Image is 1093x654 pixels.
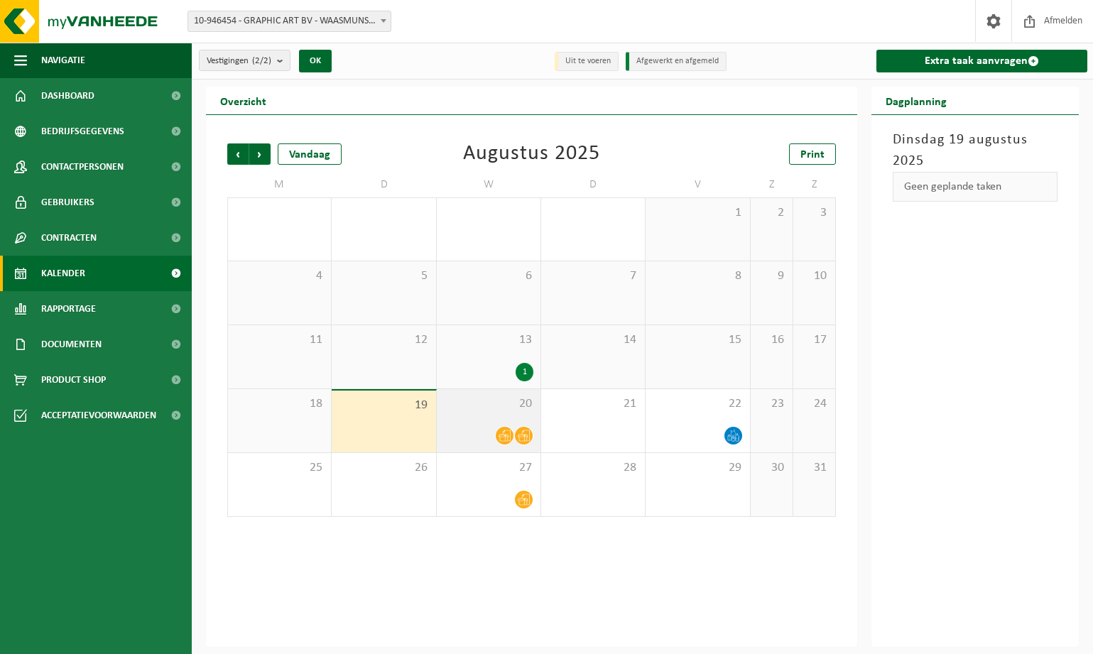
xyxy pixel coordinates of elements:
[758,332,785,348] span: 16
[41,398,156,433] span: Acceptatievoorwaarden
[653,460,742,476] span: 29
[548,268,638,284] span: 7
[199,50,290,71] button: Vestigingen(2/2)
[758,460,785,476] span: 30
[548,332,638,348] span: 14
[793,172,836,197] td: Z
[41,256,85,291] span: Kalender
[800,268,828,284] span: 10
[41,114,124,149] span: Bedrijfsgegevens
[893,129,1057,172] h3: Dinsdag 19 augustus 2025
[41,220,97,256] span: Contracten
[235,332,324,348] span: 11
[646,172,750,197] td: V
[252,56,271,65] count: (2/2)
[235,460,324,476] span: 25
[758,205,785,221] span: 2
[800,149,825,160] span: Print
[206,87,281,114] h2: Overzicht
[299,50,332,72] button: OK
[516,363,533,381] div: 1
[871,87,961,114] h2: Dagplanning
[227,172,332,197] td: M
[626,52,727,71] li: Afgewerkt en afgemeld
[800,460,828,476] span: 31
[653,268,742,284] span: 8
[227,143,249,165] span: Vorige
[339,398,428,413] span: 19
[800,396,828,412] span: 24
[249,143,271,165] span: Volgende
[235,268,324,284] span: 4
[541,172,646,197] td: D
[876,50,1087,72] a: Extra taak aanvragen
[339,460,428,476] span: 26
[339,268,428,284] span: 5
[555,52,619,71] li: Uit te voeren
[548,396,638,412] span: 21
[653,396,742,412] span: 22
[800,332,828,348] span: 17
[653,205,742,221] span: 1
[800,205,828,221] span: 3
[548,460,638,476] span: 28
[41,327,102,362] span: Documenten
[235,396,324,412] span: 18
[444,332,533,348] span: 13
[41,43,85,78] span: Navigatie
[332,172,436,197] td: D
[463,143,600,165] div: Augustus 2025
[751,172,793,197] td: Z
[188,11,391,31] span: 10-946454 - GRAPHIC ART BV - WAASMUNSTER
[41,291,96,327] span: Rapportage
[758,268,785,284] span: 9
[653,332,742,348] span: 15
[41,185,94,220] span: Gebruikers
[444,396,533,412] span: 20
[339,332,428,348] span: 12
[444,268,533,284] span: 6
[207,50,271,72] span: Vestigingen
[187,11,391,32] span: 10-946454 - GRAPHIC ART BV - WAASMUNSTER
[41,78,94,114] span: Dashboard
[789,143,836,165] a: Print
[437,172,541,197] td: W
[41,149,124,185] span: Contactpersonen
[444,460,533,476] span: 27
[41,362,106,398] span: Product Shop
[893,172,1057,202] div: Geen geplande taken
[278,143,342,165] div: Vandaag
[758,396,785,412] span: 23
